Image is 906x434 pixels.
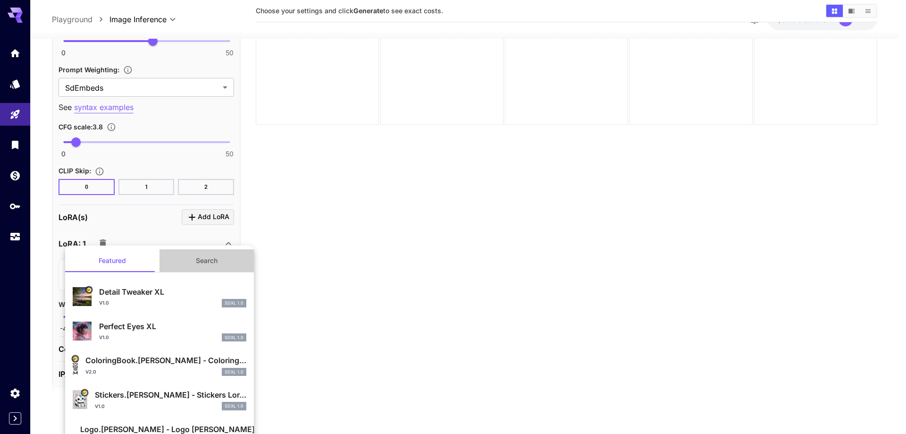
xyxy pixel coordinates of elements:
p: v1.0 [99,334,109,341]
div: Certified Model – Vetted for best performance and includes a commercial license.Stickers.[PERSON_... [73,385,246,414]
p: Detail Tweaker XL [99,286,246,298]
p: Stickers.[PERSON_NAME] - Stickers Lor... [95,389,246,400]
button: Certified Model – Vetted for best performance and includes a commercial license. [85,286,92,294]
div: Certified Model – Vetted for best performance and includes a commercial license.ColoringBook.[PER... [73,351,246,380]
div: Certified Model – Vetted for best performance and includes a commercial license.Detail Tweaker XL... [73,282,246,311]
button: Certified Model – Vetted for best performance and includes a commercial license. [71,355,79,362]
p: SDXL 1.0 [225,369,243,375]
p: v1.0 [95,403,105,410]
p: ColoringBook.[PERSON_NAME] - Coloring... [85,355,246,366]
button: Certified Model – Vetted for best performance and includes a commercial license. [81,389,88,397]
p: Perfect Eyes XL [99,321,246,332]
p: SDXL 1.0 [225,403,243,409]
div: Perfect Eyes XLv1.0SDXL 1.0 [73,317,246,346]
p: v2.0 [85,368,96,375]
button: Featured [65,249,159,272]
button: Search [159,249,254,272]
p: SDXL 1.0 [225,334,243,341]
p: SDXL 1.0 [225,300,243,306]
p: v1.0 [99,299,109,306]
